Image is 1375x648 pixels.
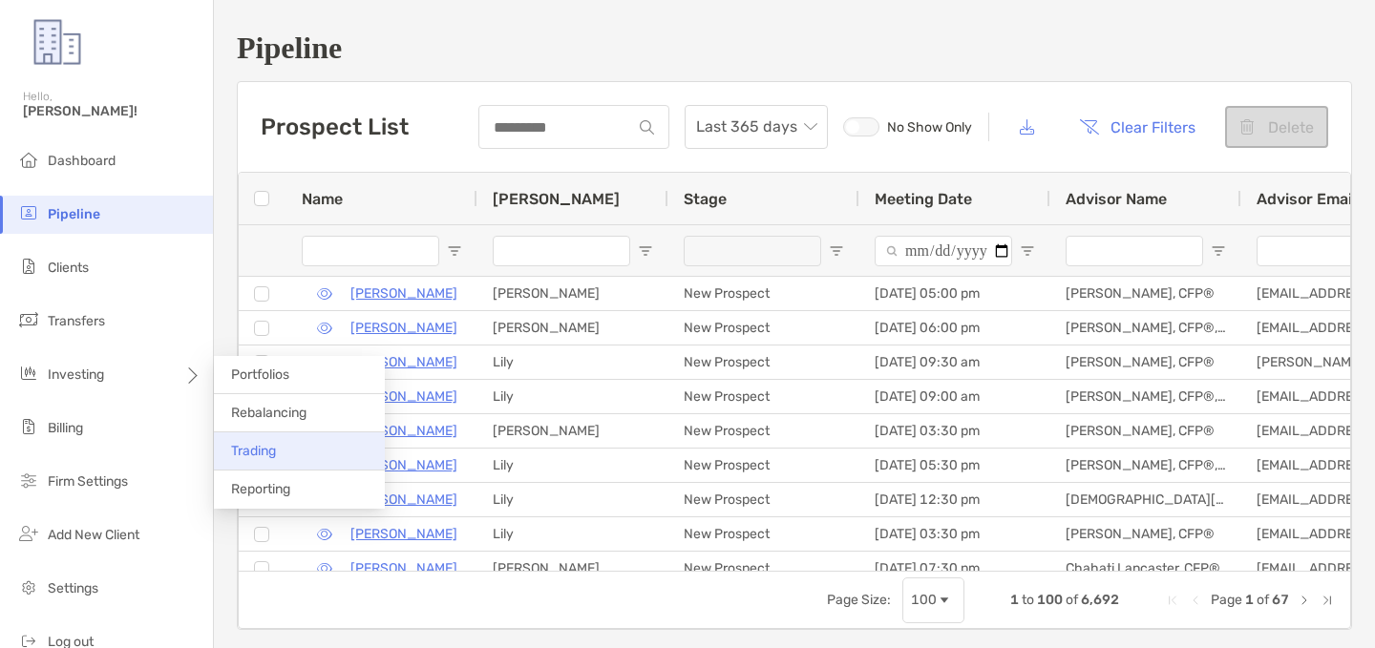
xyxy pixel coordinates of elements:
[231,366,289,383] span: Portfolios
[350,488,457,512] a: [PERSON_NAME]
[17,575,40,598] img: settings icon
[902,577,964,623] div: Page Size
[231,481,290,497] span: Reporting
[843,117,973,136] label: No Show Only
[829,243,844,259] button: Open Filter Menu
[231,405,307,421] span: Rebalancing
[17,522,40,545] img: add_new_client icon
[17,308,40,331] img: transfers icon
[696,106,816,148] span: Last 365 days
[1211,243,1226,259] button: Open Filter Menu
[350,556,457,580] a: [PERSON_NAME]
[493,236,630,266] input: Booker Filter Input
[1245,592,1254,608] span: 1
[48,366,104,383] span: Investing
[1272,592,1289,608] span: 67
[477,552,668,585] div: [PERSON_NAME]
[477,380,668,413] div: Lily
[859,449,1050,482] div: [DATE] 05:30 pm
[684,190,727,208] span: Stage
[17,415,40,438] img: billing icon
[1022,592,1034,608] span: to
[1010,592,1019,608] span: 1
[1188,593,1203,608] div: Previous Page
[1050,277,1241,310] div: [PERSON_NAME], CFP®
[17,148,40,171] img: dashboard icon
[640,120,654,135] img: input icon
[1211,592,1242,608] span: Page
[350,385,457,408] p: [PERSON_NAME]
[350,316,457,340] a: [PERSON_NAME]
[827,592,891,608] div: Page Size:
[477,414,668,448] div: [PERSON_NAME]
[638,243,653,259] button: Open Filter Menu
[859,380,1050,413] div: [DATE] 09:00 am
[1065,106,1210,148] button: Clear Filters
[859,552,1050,585] div: [DATE] 07:30 pm
[17,201,40,224] img: pipeline icon
[48,527,139,543] span: Add New Client
[447,243,462,259] button: Open Filter Menu
[17,362,40,385] img: investing icon
[1257,190,1356,208] span: Advisor Email
[477,311,668,345] div: [PERSON_NAME]
[1037,592,1063,608] span: 100
[1020,243,1035,259] button: Open Filter Menu
[668,449,859,482] div: New Prospect
[261,114,409,140] h3: Prospect List
[859,517,1050,551] div: [DATE] 03:30 pm
[48,206,100,222] span: Pipeline
[48,153,116,169] span: Dashboard
[1165,593,1180,608] div: First Page
[875,190,972,208] span: Meeting Date
[350,350,457,374] p: [PERSON_NAME]
[1050,449,1241,482] div: [PERSON_NAME], CFP®, CFA®
[1066,592,1078,608] span: of
[493,190,620,208] span: [PERSON_NAME]
[48,580,98,596] span: Settings
[668,380,859,413] div: New Prospect
[48,420,83,436] span: Billing
[48,473,128,490] span: Firm Settings
[1050,552,1241,585] div: Chahati Lancaster, CFP®
[1066,236,1203,266] input: Advisor Name Filter Input
[477,277,668,310] div: [PERSON_NAME]
[668,483,859,516] div: New Prospect
[668,552,859,585] div: New Prospect
[48,313,105,329] span: Transfers
[48,260,89,276] span: Clients
[1050,517,1241,551] div: [PERSON_NAME], CFP®
[23,103,201,119] span: [PERSON_NAME]!
[859,277,1050,310] div: [DATE] 05:00 pm
[911,592,937,608] div: 100
[302,236,439,266] input: Name Filter Input
[859,345,1050,379] div: [DATE] 09:30 am
[859,483,1050,516] div: [DATE] 12:30 pm
[477,345,668,379] div: Lily
[1050,483,1241,516] div: [DEMOGRAPHIC_DATA][PERSON_NAME], CFP®
[350,419,457,443] a: [PERSON_NAME]
[1257,592,1269,608] span: of
[1066,190,1167,208] span: Advisor Name
[231,443,276,459] span: Trading
[668,414,859,448] div: New Prospect
[1050,311,1241,345] div: [PERSON_NAME], CFP®, CFA®
[1081,592,1119,608] span: 6,692
[302,190,343,208] span: Name
[350,453,457,477] a: [PERSON_NAME]
[668,277,859,310] div: New Prospect
[1050,345,1241,379] div: [PERSON_NAME], CFP®
[477,449,668,482] div: Lily
[350,522,457,546] a: [PERSON_NAME]
[875,236,1012,266] input: Meeting Date Filter Input
[668,345,859,379] div: New Prospect
[1050,414,1241,448] div: [PERSON_NAME], CFP®
[23,8,92,76] img: Zoe Logo
[1320,593,1335,608] div: Last Page
[350,282,457,305] a: [PERSON_NAME]
[237,31,1352,66] h1: Pipeline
